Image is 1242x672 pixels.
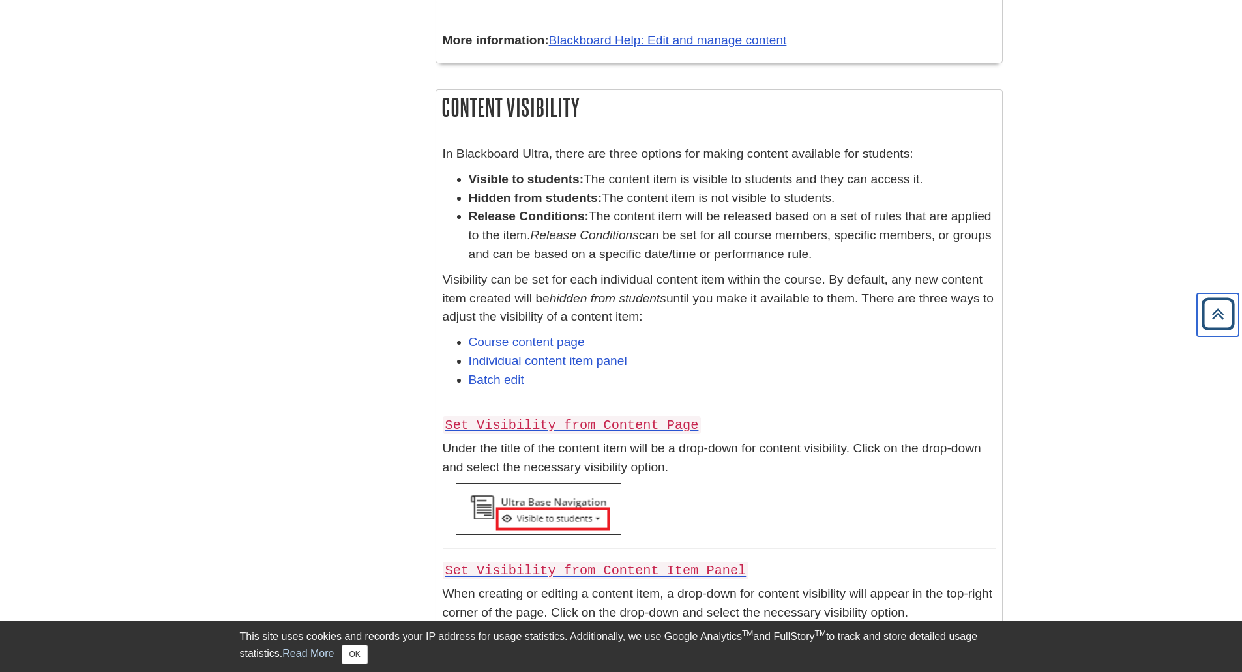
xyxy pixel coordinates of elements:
[469,354,627,368] a: Individual content item panel
[436,90,1002,124] h2: Content Visibility
[469,172,584,186] strong: Visible to students:
[530,228,638,242] em: Release Conditions
[456,483,621,535] img: Set visibility from content page
[342,645,367,664] button: Close
[550,291,666,305] em: hidden from students
[469,170,996,189] li: The content item is visible to students and they can access it.
[469,207,996,263] li: The content item will be released based on a set of rules that are applied to the item. can be se...
[443,416,702,434] code: Set Visibility from Content Page
[1197,305,1239,323] a: Back to Top
[469,373,524,387] a: Batch edit
[282,648,334,659] a: Read More
[443,439,996,477] p: Under the title of the content item will be a drop-down for content visibility. Click on the drop...
[443,33,549,47] strong: More information:
[815,629,826,638] sup: TM
[443,562,749,579] code: Set Visibility from Content Item Panel
[549,33,787,47] a: Blackboard Help: Edit and manage content
[469,335,585,349] a: Course content page
[240,629,1003,664] div: This site uses cookies and records your IP address for usage statistics. Additionally, we use Goo...
[443,585,996,622] p: When creating or editing a content item, a drop-down for content visibility will appear in the to...
[742,629,753,638] sup: TM
[469,189,996,208] li: The content item is not visible to students.
[443,270,996,327] p: Visibility can be set for each individual content item within the course. By default, any new con...
[469,191,602,205] strong: Hidden from students:
[443,145,996,164] p: In Blackboard Ultra, there are three options for making content available for students:
[469,209,589,223] strong: Release Conditions:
